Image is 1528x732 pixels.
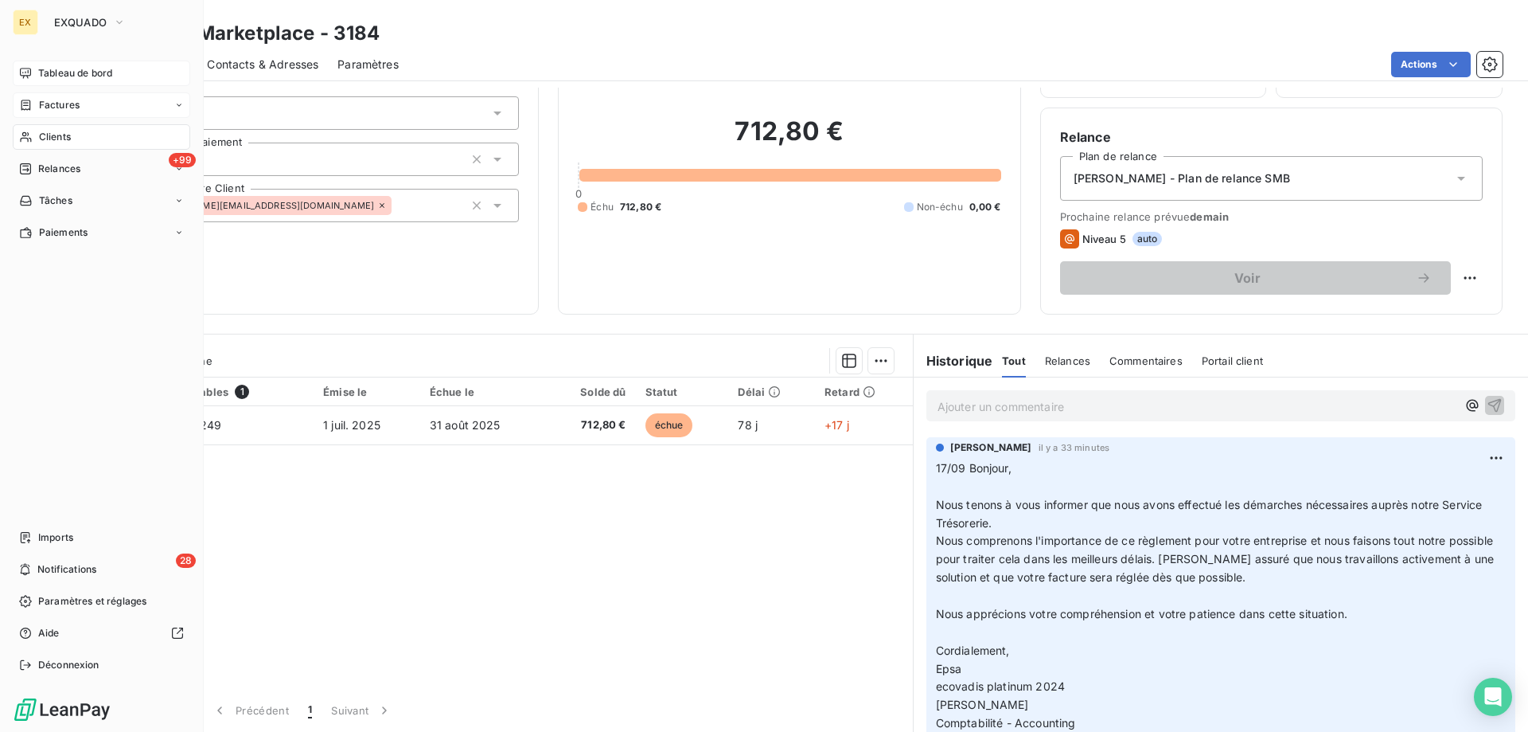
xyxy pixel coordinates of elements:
span: Relances [1045,354,1090,367]
span: Portail client [1202,354,1263,367]
span: [PERSON_NAME] [950,440,1032,455]
span: EXQUADO [54,16,107,29]
h6: Relance [1060,127,1483,147]
span: Paramètres [337,57,399,72]
div: Retard [824,386,903,398]
span: 1 juil. 2025 [323,418,380,432]
span: Factures [39,98,80,112]
span: Notifications [37,562,96,577]
span: Paiements [39,225,88,240]
h6: Historique [914,351,993,370]
div: Statut [645,386,719,398]
span: 78 j [738,418,758,432]
div: Échue le [430,386,536,398]
div: Pièces comptables [130,385,305,399]
h3: EPSA Marketplace - 3184 [140,19,380,48]
span: Voir [1079,272,1416,284]
button: Voir [1060,261,1451,295]
span: 712,80 € [555,417,626,433]
div: Solde dû [555,386,626,398]
span: 1 [235,385,249,399]
span: Comptabilité - Accounting [936,716,1076,730]
span: 1 [308,703,312,718]
span: Échu [591,200,614,214]
span: Tâches [39,194,72,208]
span: Paramètres et réglages [38,594,146,609]
span: Nous comprenons l'importance de ce règlement pour votre entreprise et nous faisons tout notre pos... [936,534,1498,584]
span: demain [1190,210,1229,223]
span: 712,80 € [620,200,661,214]
span: Contacts & Adresses [207,57,318,72]
span: ecovadis platinum 2024 [936,679,1065,693]
div: Open Intercom Messenger [1474,678,1512,716]
span: 0,00 € [969,200,1001,214]
div: Délai [738,386,805,398]
span: +17 j [824,418,849,432]
h2: 712,80 € [578,115,1000,163]
button: 1 [298,694,322,727]
span: [PERSON_NAME] [936,698,1029,711]
span: Nous tenons à vous informer que nous avons effectué les démarches nécessaires auprès notre Servic... [936,498,1486,530]
span: Imports [38,530,73,545]
span: Prochaine relance prévue [1060,210,1483,223]
input: Ajouter une valeur [203,152,216,166]
span: 31 août 2025 [430,418,501,432]
span: Nous apprécions votre compréhension et votre patience dans cette situation. [936,607,1347,620]
span: Clients [39,130,71,144]
span: Déconnexion [38,658,99,672]
img: Logo LeanPay [13,697,111,722]
span: il y a 33 minutes [1039,443,1110,452]
span: Relances [38,162,80,176]
div: EX [13,10,38,35]
button: Actions [1391,52,1471,77]
span: Commentaires [1109,354,1183,367]
span: Non-échu [917,200,963,214]
span: Cordialement, [936,644,1010,657]
span: Epsa [936,662,962,675]
span: Aide [38,626,60,640]
span: Niveau 5 [1082,233,1126,245]
span: [PERSON_NAME] - Plan de relance SMB [1074,170,1290,186]
span: Tout [1002,354,1026,367]
span: Tableau de bord [38,66,112,80]
input: Ajouter une valeur [392,198,404,213]
span: [PERSON_NAME][EMAIL_ADDRESS][DOMAIN_NAME] [146,201,374,210]
span: échue [645,413,693,437]
span: +99 [169,153,196,167]
div: Émise le [323,386,411,398]
button: Précédent [202,694,298,727]
a: Aide [13,620,190,646]
span: 28 [176,554,196,568]
span: 17/09 Bonjour, [936,461,1012,475]
span: 0 [575,187,582,200]
span: auto [1132,232,1163,246]
button: Suivant [322,694,402,727]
